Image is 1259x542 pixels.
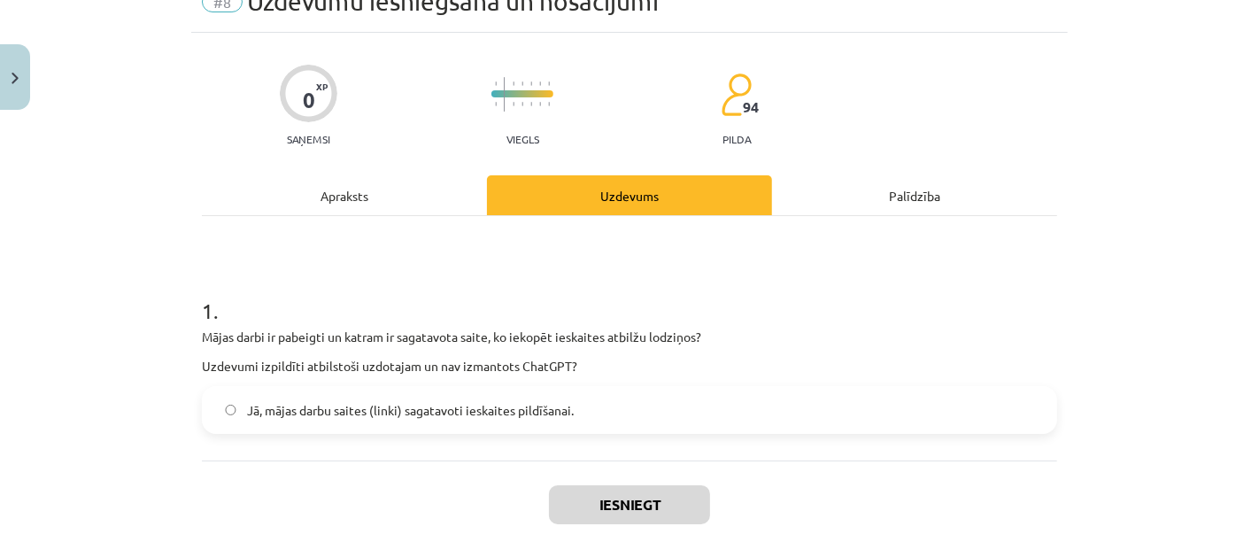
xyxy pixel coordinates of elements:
div: 0 [303,88,315,112]
img: icon-short-line-57e1e144782c952c97e751825c79c345078a6d821885a25fce030b3d8c18986b.svg [530,81,532,86]
img: icon-short-line-57e1e144782c952c97e751825c79c345078a6d821885a25fce030b3d8c18986b.svg [539,81,541,86]
img: icon-short-line-57e1e144782c952c97e751825c79c345078a6d821885a25fce030b3d8c18986b.svg [495,102,497,106]
p: Saņemsi [280,133,337,145]
h1: 1 . [202,267,1057,322]
p: pilda [722,133,751,145]
img: icon-short-line-57e1e144782c952c97e751825c79c345078a6d821885a25fce030b3d8c18986b.svg [521,81,523,86]
img: icon-short-line-57e1e144782c952c97e751825c79c345078a6d821885a25fce030b3d8c18986b.svg [539,102,541,106]
img: icon-short-line-57e1e144782c952c97e751825c79c345078a6d821885a25fce030b3d8c18986b.svg [548,81,550,86]
input: Jā, mājas darbu saites (linki) sagatavoti ieskaites pildīšanai. [225,405,236,416]
img: icon-close-lesson-0947bae3869378f0d4975bcd49f059093ad1ed9edebbc8119c70593378902aed.svg [12,73,19,84]
p: Mājas darbi ir pabeigti un katram ir sagatavota saite, ko iekopēt ieskaites atbilžu lodziņos? [202,328,1057,346]
div: Apraksts [202,175,487,215]
img: icon-long-line-d9ea69661e0d244f92f715978eff75569469978d946b2353a9bb055b3ed8787d.svg [504,77,506,112]
div: Uzdevums [487,175,772,215]
img: students-c634bb4e5e11cddfef0936a35e636f08e4e9abd3cc4e673bd6f9a4125e45ecb1.svg [721,73,752,117]
span: XP [316,81,328,91]
span: Jā, mājas darbu saites (linki) sagatavoti ieskaites pildīšanai. [247,401,574,420]
img: icon-short-line-57e1e144782c952c97e751825c79c345078a6d821885a25fce030b3d8c18986b.svg [530,102,532,106]
span: 94 [743,99,759,115]
img: icon-short-line-57e1e144782c952c97e751825c79c345078a6d821885a25fce030b3d8c18986b.svg [513,81,514,86]
p: Viegls [506,133,539,145]
div: Palīdzība [772,175,1057,215]
img: icon-short-line-57e1e144782c952c97e751825c79c345078a6d821885a25fce030b3d8c18986b.svg [548,102,550,106]
img: icon-short-line-57e1e144782c952c97e751825c79c345078a6d821885a25fce030b3d8c18986b.svg [495,81,497,86]
p: Uzdevumi izpildīti atbilstoši uzdotajam un nav izmantots ChatGPT? [202,357,1057,376]
img: icon-short-line-57e1e144782c952c97e751825c79c345078a6d821885a25fce030b3d8c18986b.svg [521,102,523,106]
img: icon-short-line-57e1e144782c952c97e751825c79c345078a6d821885a25fce030b3d8c18986b.svg [513,102,514,106]
button: Iesniegt [549,485,710,524]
